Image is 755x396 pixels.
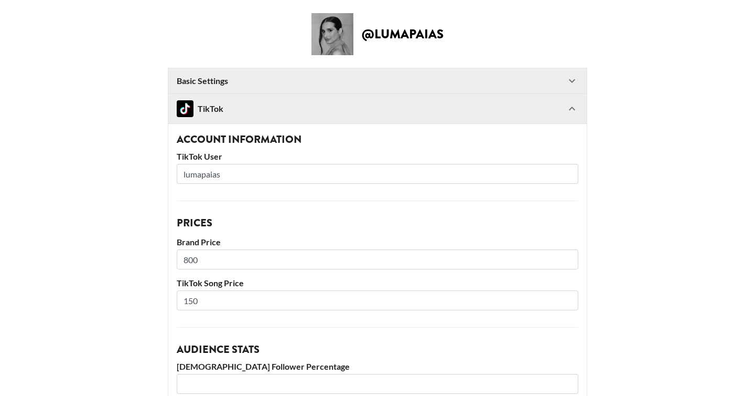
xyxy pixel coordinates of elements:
h3: Audience Stats [177,345,578,355]
div: TikTokTikTok [168,94,587,123]
div: Basic Settings [168,68,587,93]
label: Brand Price [177,237,578,247]
h2: @ lumapaias [362,28,444,40]
h3: Account Information [177,134,578,145]
img: TikTok [177,100,193,117]
label: TikTok User [177,151,578,162]
img: Creator [311,13,353,55]
div: TikTok [177,100,223,117]
h3: Prices [177,218,578,228]
strong: Basic Settings [177,76,228,86]
label: TikTok Song Price [177,278,578,288]
label: [DEMOGRAPHIC_DATA] Follower Percentage [177,361,578,372]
